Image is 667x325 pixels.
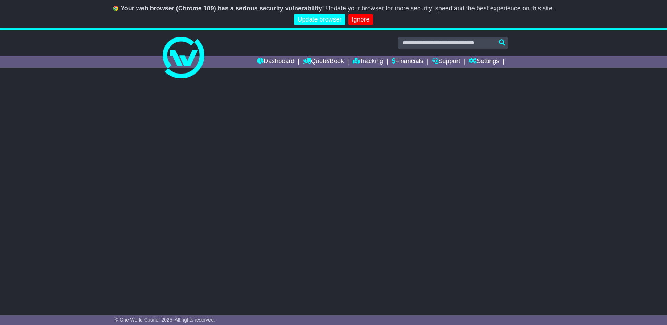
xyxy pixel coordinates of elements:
[432,56,460,68] a: Support
[294,14,345,25] a: Update browser
[348,14,373,25] a: Ignore
[115,317,215,323] span: © One World Courier 2025. All rights reserved.
[353,56,383,68] a: Tracking
[469,56,499,68] a: Settings
[257,56,294,68] a: Dashboard
[392,56,423,68] a: Financials
[303,56,344,68] a: Quote/Book
[121,5,324,12] b: Your web browser (Chrome 109) has a serious security vulnerability!
[326,5,554,12] span: Update your browser for more security, speed and the best experience on this site.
